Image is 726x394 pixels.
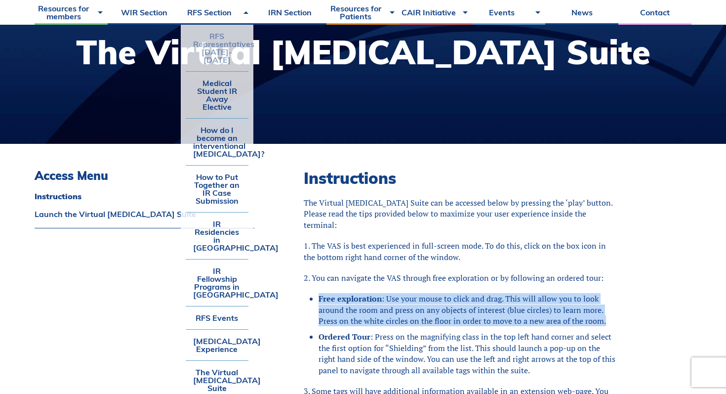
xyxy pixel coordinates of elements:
a: Medical Student IR Away Elective [186,72,249,118]
a: How to Put Together an IR Case Submission [186,166,249,212]
a: Launch the Virtual [MEDICAL_DATA] Suite [35,210,254,218]
a: RFS Events [186,306,249,329]
a: How do I become an interventional [MEDICAL_DATA]? [186,119,249,165]
h3: Access Menu [35,169,254,183]
strong: Ordered Tour [319,331,370,342]
h1: The Virtual [MEDICAL_DATA] Suite [76,36,650,69]
a: IR Residencies in [GEOGRAPHIC_DATA] [186,213,249,259]
li: : Use your mouse to click and drag. This will allow you to look around the room and press on any ... [319,293,617,326]
p: The Virtual [MEDICAL_DATA] Suite can be accessed below by pressing the ‘play’ button. Please read... [304,197,617,230]
a: RFS Representatives [DATE]-[DATE] [186,25,249,71]
a: [MEDICAL_DATA] Experience [186,330,249,360]
li: : Press on the magnifying class in the top left hand corner and select the first option for “Shie... [319,331,617,376]
p: 1. The VAS is best experienced in full-screen mode. To do this, click on the box icon in the bott... [304,240,617,263]
a: IR Fellowship Programs in [GEOGRAPHIC_DATA] [186,260,249,306]
h2: Instructions [304,169,617,187]
p: 2. You can navigate the VAS through free exploration or by following an ordered tour: [304,272,617,283]
a: Instructions [35,192,254,200]
strong: Free exploration [319,293,382,304]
